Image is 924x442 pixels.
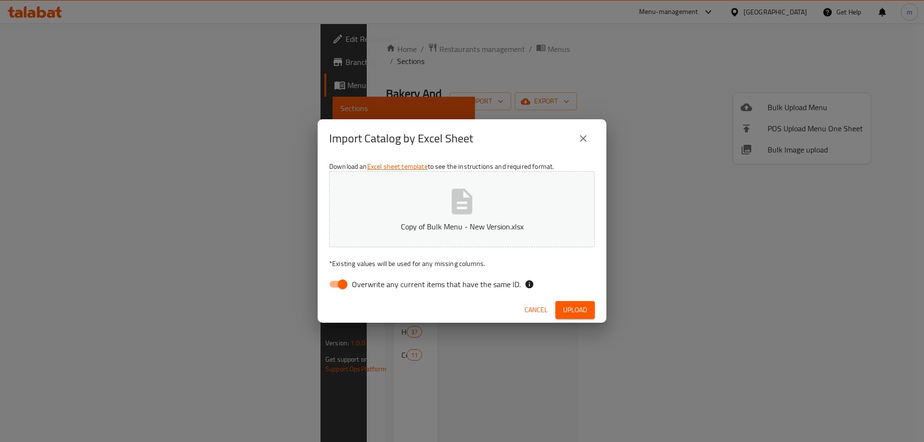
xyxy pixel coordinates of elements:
[329,259,595,268] p: Existing values will be used for any missing columns.
[525,304,548,316] span: Cancel
[572,127,595,150] button: close
[318,158,606,297] div: Download an to see the instructions and required format.
[344,221,580,232] p: Copy of Bulk Menu - New Version.xlsx
[329,171,595,247] button: Copy of Bulk Menu - New Version.xlsx
[352,278,521,290] span: Overwrite any current items that have the same ID.
[521,301,552,319] button: Cancel
[367,160,428,173] a: Excel sheet template
[329,131,473,146] h2: Import Catalog by Excel Sheet
[555,301,595,319] button: Upload
[563,304,587,316] span: Upload
[525,279,534,289] svg: If the overwrite option isn't selected, then the items that match an existing ID will be ignored ...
